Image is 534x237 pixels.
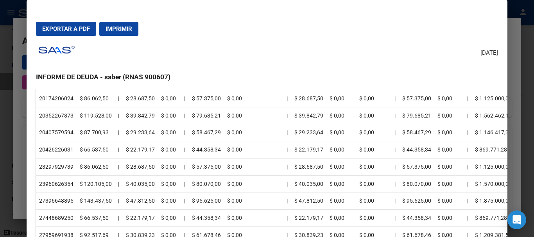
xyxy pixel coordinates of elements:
td: 23960626354 [36,175,77,192]
td: 20426226031 [36,141,77,159]
td: | [391,192,399,210]
td: $ 22.179,17 [123,141,158,159]
td: $ 0,00 [356,175,391,192]
td: | [391,210,399,227]
td: $ 0,00 [434,124,464,141]
td: $ 0,00 [434,158,464,175]
td: $ 143.437,50 [77,192,115,210]
td: | [391,124,399,141]
td: $ 22.179,17 [291,141,326,159]
td: $ 869.771,28 [472,141,515,159]
td: $ 0,00 [158,141,181,159]
td: $ 47.812,50 [123,192,158,210]
td: 20174206024 [36,90,77,107]
td: $ 87.700,93 [77,124,115,141]
td: $ 0,00 [224,192,283,210]
td: | [464,141,472,159]
td: | [181,192,189,210]
td: $ 28.687,50 [123,158,158,175]
td: $ 0,00 [224,90,283,107]
td: | [283,90,291,107]
td: | [181,158,189,175]
td: $ 95.625,00 [399,192,434,210]
td: | [181,107,189,124]
td: $ 57.375,00 [189,158,224,175]
td: | [181,210,189,227]
td: $ 0,00 [224,124,283,141]
td: $ 0,00 [158,175,181,192]
td: $ 0,00 [326,107,356,124]
td: $ 44.358,34 [189,210,224,227]
td: $ 1.570.000,00 [472,175,515,192]
td: $ 0,00 [326,141,356,159]
td: | [391,175,399,192]
td: $ 869.771,28 [472,210,515,227]
td: $ 28.687,50 [291,90,326,107]
td: $ 119.528,00 [77,107,115,124]
td: $ 79.685,21 [189,107,224,124]
td: $ 0,00 [326,210,356,227]
td: | [391,158,399,175]
td: 20407579594 [36,124,77,141]
button: Exportar a PDF [36,22,96,36]
span: Exportar a PDF [42,25,90,32]
td: | [391,141,399,159]
td: | [181,141,189,159]
td: $ 0,00 [224,158,283,175]
td: $ 0,00 [158,124,181,141]
td: | [181,90,189,107]
td: $ 28.687,50 [123,90,158,107]
td: | [283,124,291,141]
td: $ 0,00 [434,141,464,159]
div: Open Intercom Messenger [507,210,526,229]
td: $ 66.537,50 [77,141,115,159]
td: $ 0,00 [356,90,391,107]
td: $ 29.233,64 [291,124,326,141]
td: $ 44.358,34 [399,141,434,159]
span: Imprimir [106,25,132,32]
td: $ 0,00 [158,210,181,227]
td: | [115,158,123,175]
td: $ 39.842,79 [291,107,326,124]
td: $ 66.537,50 [77,210,115,227]
td: | [283,141,291,159]
td: $ 120.105,00 [77,175,115,192]
td: | [181,175,189,192]
td: $ 0,00 [158,90,181,107]
td: $ 0,00 [326,124,356,141]
td: $ 22.179,17 [123,210,158,227]
td: $ 1.146.417,38 [472,124,515,141]
td: $ 0,00 [326,158,356,175]
td: $ 0,00 [434,210,464,227]
td: | [115,107,123,124]
td: $ 57.375,00 [399,90,434,107]
td: $ 0,00 [158,107,181,124]
td: $ 22.179,17 [291,210,326,227]
td: | [464,124,472,141]
td: $ 0,00 [224,210,283,227]
td: | [283,192,291,210]
td: | [283,210,291,227]
td: | [464,210,472,227]
td: $ 28.687,50 [291,158,326,175]
td: $ 0,00 [434,107,464,124]
td: | [115,192,123,210]
td: $ 1.562.462,16 [472,107,515,124]
td: $ 0,00 [356,210,391,227]
td: $ 40.035,00 [123,175,158,192]
td: $ 1.875.000,00 [472,192,515,210]
td: $ 86.062,50 [77,158,115,175]
td: $ 1.125.000,00 [472,90,515,107]
td: $ 0,00 [356,158,391,175]
td: 20352267873 [36,107,77,124]
td: | [283,107,291,124]
td: | [464,90,472,107]
td: $ 39.842,79 [123,107,158,124]
td: $ 57.375,00 [399,158,434,175]
td: | [283,175,291,192]
td: | [115,210,123,227]
td: | [391,107,399,124]
td: $ 29.233,64 [123,124,158,141]
td: | [181,124,189,141]
td: $ 0,00 [224,107,283,124]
